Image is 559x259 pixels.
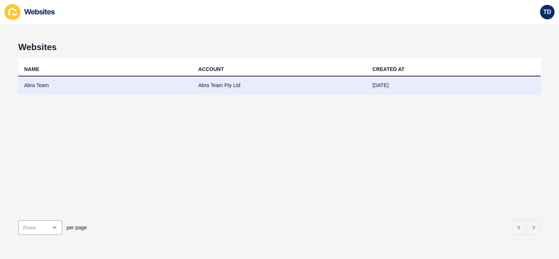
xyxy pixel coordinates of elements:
[198,65,224,73] div: ACCOUNT
[24,65,39,73] div: NAME
[67,224,87,231] span: per page
[372,65,405,73] div: CREATED AT
[367,76,541,94] td: [DATE]
[18,76,192,94] td: Abra Team
[18,42,541,52] h1: Websites
[543,8,551,16] span: TD
[192,76,367,94] td: Abra Team Pty Ltd
[18,220,62,235] div: open menu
